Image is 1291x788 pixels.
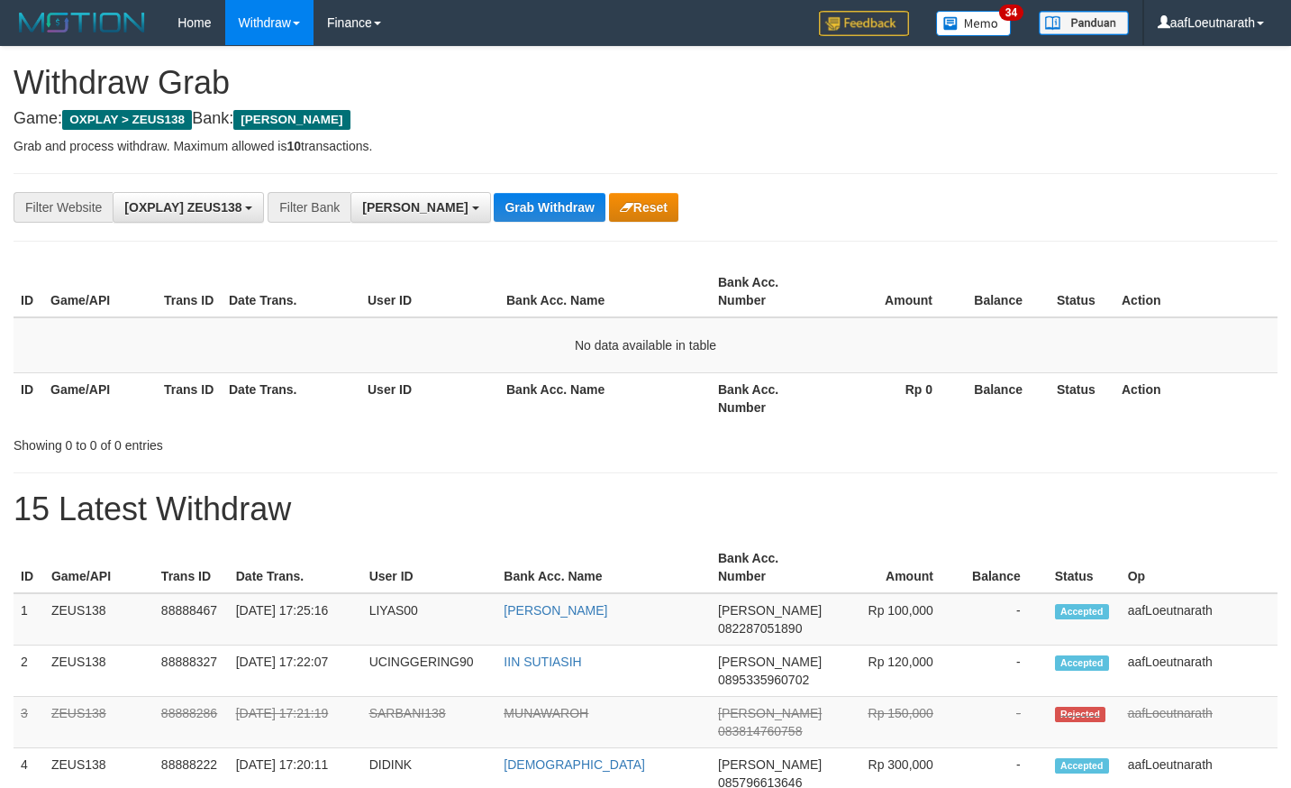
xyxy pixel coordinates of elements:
[494,193,605,222] button: Grab Withdraw
[829,542,960,593] th: Amount
[222,266,360,317] th: Date Trans.
[14,542,44,593] th: ID
[14,65,1277,101] h1: Withdraw Grab
[44,593,154,646] td: ZEUS138
[44,542,154,593] th: Game/API
[1055,655,1109,671] span: Accepted
[718,706,822,720] span: [PERSON_NAME]
[496,542,711,593] th: Bank Acc. Name
[959,266,1050,317] th: Balance
[504,757,645,772] a: [DEMOGRAPHIC_DATA]
[14,317,1277,373] td: No data available in table
[154,646,229,697] td: 88888327
[268,192,350,223] div: Filter Bank
[14,593,44,646] td: 1
[14,491,1277,527] h1: 15 Latest Withdraw
[1039,11,1129,35] img: panduan.png
[1121,646,1277,697] td: aafLoeutnarath
[824,266,959,317] th: Amount
[229,646,362,697] td: [DATE] 17:22:07
[44,697,154,748] td: ZEUS138
[960,593,1048,646] td: -
[233,110,350,130] span: [PERSON_NAME]
[718,603,822,618] span: [PERSON_NAME]
[14,646,44,697] td: 2
[362,646,497,697] td: UCINGGERING90
[157,266,222,317] th: Trans ID
[936,11,1012,36] img: Button%20Memo.svg
[14,192,113,223] div: Filter Website
[1050,372,1114,424] th: Status
[1048,542,1121,593] th: Status
[1121,542,1277,593] th: Op
[711,372,824,424] th: Bank Acc. Number
[718,673,809,687] span: Copy 0895335960702 to clipboard
[360,266,499,317] th: User ID
[157,372,222,424] th: Trans ID
[1055,707,1105,722] span: Rejected
[999,5,1023,21] span: 34
[1114,372,1277,424] th: Action
[286,139,301,153] strong: 10
[1055,604,1109,619] span: Accepted
[350,192,490,223] button: [PERSON_NAME]
[62,110,192,130] span: OXPLAY > ZEUS138
[229,542,362,593] th: Date Trans.
[718,724,802,738] span: Copy 083814760758 to clipboard
[711,542,829,593] th: Bank Acc. Number
[362,697,497,748] td: SARBANI138
[829,646,960,697] td: Rp 120,000
[14,137,1277,155] p: Grab and process withdraw. Maximum allowed is transactions.
[504,655,581,669] a: IIN SUTIASIH
[504,706,588,720] a: MUNAWAROH
[959,372,1050,424] th: Balance
[504,603,607,618] a: [PERSON_NAME]
[609,193,678,222] button: Reset
[222,372,360,424] th: Date Trans.
[499,372,711,424] th: Bank Acc. Name
[229,593,362,646] td: [DATE] 17:25:16
[14,9,150,36] img: MOTION_logo.png
[360,372,499,424] th: User ID
[1114,266,1277,317] th: Action
[819,11,909,36] img: Feedback.jpg
[124,200,241,215] span: [OXPLAY] ZEUS138
[154,697,229,748] td: 88888286
[829,697,960,748] td: Rp 150,000
[1121,697,1277,748] td: aafLoeutnarath
[824,372,959,424] th: Rp 0
[1050,266,1114,317] th: Status
[362,200,468,215] span: [PERSON_NAME]
[960,542,1048,593] th: Balance
[43,372,157,424] th: Game/API
[43,266,157,317] th: Game/API
[14,266,43,317] th: ID
[14,110,1277,128] h4: Game: Bank:
[362,542,497,593] th: User ID
[154,542,229,593] th: Trans ID
[1121,593,1277,646] td: aafLoeutnarath
[362,593,497,646] td: LIYAS00
[829,593,960,646] td: Rp 100,000
[960,697,1048,748] td: -
[154,593,229,646] td: 88888467
[14,429,524,454] div: Showing 0 to 0 of 0 entries
[711,266,824,317] th: Bank Acc. Number
[499,266,711,317] th: Bank Acc. Name
[960,646,1048,697] td: -
[14,697,44,748] td: 3
[229,697,362,748] td: [DATE] 17:21:19
[718,655,822,669] span: [PERSON_NAME]
[1055,758,1109,774] span: Accepted
[113,192,264,223] button: [OXPLAY] ZEUS138
[14,372,43,424] th: ID
[44,646,154,697] td: ZEUS138
[718,621,802,636] span: Copy 082287051890 to clipboard
[718,757,822,772] span: [PERSON_NAME]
